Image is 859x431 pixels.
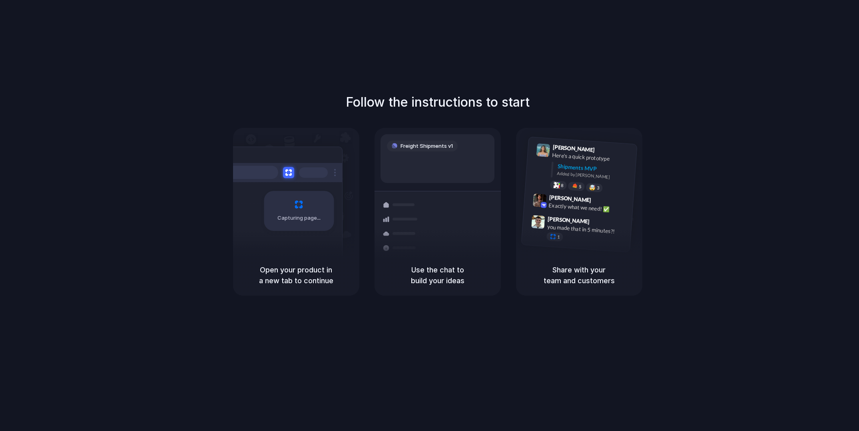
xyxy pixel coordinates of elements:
[578,184,581,189] span: 5
[552,151,632,164] div: Here's a quick prototype
[560,183,563,187] span: 8
[557,162,631,175] div: Shipments MVP
[589,185,596,191] div: 🤯
[557,170,630,181] div: Added by [PERSON_NAME]
[597,146,613,156] span: 9:41 AM
[401,142,453,150] span: Freight Shipments v1
[547,214,590,226] span: [PERSON_NAME]
[557,234,560,239] span: 1
[277,214,322,222] span: Capturing page
[552,143,595,154] span: [PERSON_NAME]
[346,93,530,112] h1: Follow the instructions to start
[592,218,608,228] span: 9:47 AM
[548,201,628,215] div: Exactly what we need! ✅
[243,264,350,286] h5: Open your product in a new tab to continue
[384,264,491,286] h5: Use the chat to build your ideas
[596,185,599,190] span: 3
[526,264,633,286] h5: Share with your team and customers
[593,197,610,206] span: 9:42 AM
[549,193,591,204] span: [PERSON_NAME]
[547,222,627,236] div: you made that in 5 minutes?!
